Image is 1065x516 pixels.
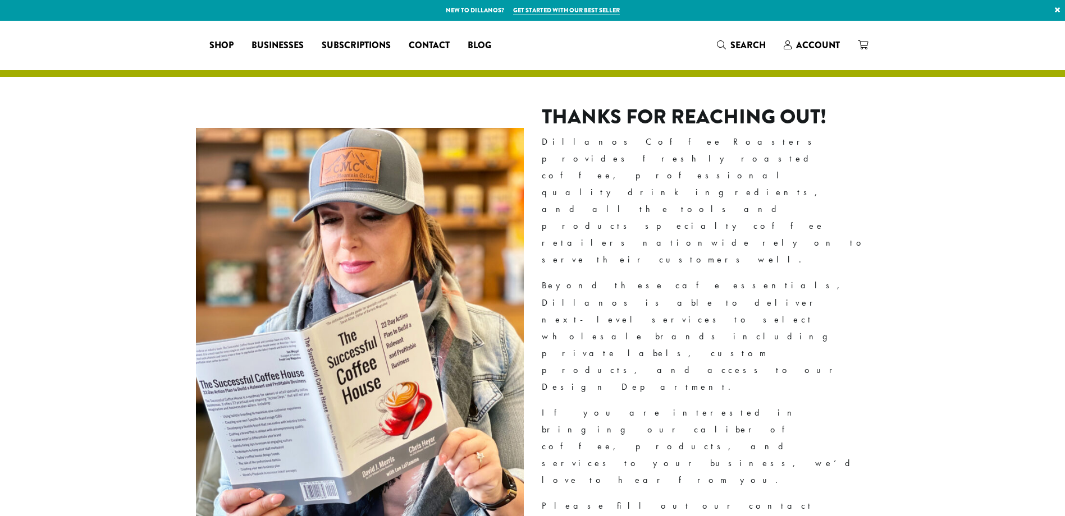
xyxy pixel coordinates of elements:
p: Dillanos Coffee Roasters provides freshly roasted coffee, professional quality drink ingredients,... [542,133,870,269]
span: Contact [409,39,450,53]
h2: Thanks for reaching out! [542,105,870,129]
span: Shop [209,39,234,53]
p: Beyond these cafe essentials, Dillanos is able to deliver next-level services to select wholesale... [542,277,870,395]
span: Businesses [252,39,304,53]
span: Blog [468,39,491,53]
span: Account [796,39,840,52]
span: Subscriptions [322,39,391,53]
a: Shop [200,36,243,54]
span: Search [730,39,766,52]
a: Search [708,36,775,54]
a: Get started with our best seller [513,6,620,15]
p: If you are interested in bringing our caliber of coffee, products, and services to your business,... [542,404,870,489]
